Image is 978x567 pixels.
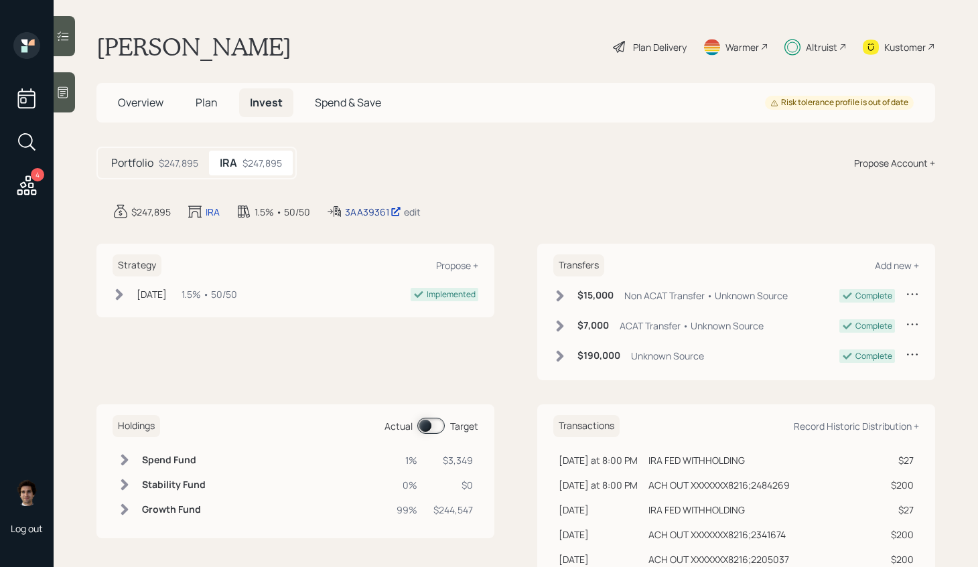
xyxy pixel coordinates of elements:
[794,420,919,432] div: Record Historic Distribution +
[577,320,609,331] h6: $7,000
[878,478,914,492] div: $200
[648,453,745,467] div: IRA FED WITHHOLDING
[385,419,413,433] div: Actual
[854,156,935,170] div: Propose Account +
[855,290,892,302] div: Complete
[404,206,421,218] div: edit
[182,287,237,301] div: 1.5% • 50/50
[884,40,926,54] div: Kustomer
[559,453,638,467] div: [DATE] at 8:00 PM
[450,419,478,433] div: Target
[624,289,788,303] div: Non ACAT Transfer • Unknown Source
[113,415,160,437] h6: Holdings
[113,254,161,276] h6: Strategy
[111,157,153,169] h5: Portfolio
[433,453,473,467] div: $3,349
[397,503,417,517] div: 99%
[142,479,206,491] h6: Stability Fund
[855,350,892,362] div: Complete
[142,455,206,466] h6: Spend Fund
[878,552,914,566] div: $200
[96,32,291,62] h1: [PERSON_NAME]
[620,319,764,333] div: ACAT Transfer • Unknown Source
[577,290,614,301] h6: $15,000
[577,350,620,361] h6: $190,000
[553,254,604,276] h6: Transfers
[11,522,43,535] div: Log out
[878,453,914,467] div: $27
[31,168,44,181] div: 4
[159,156,198,170] div: $247,895
[196,95,218,110] span: Plan
[131,205,171,219] div: $247,895
[855,320,892,332] div: Complete
[648,503,745,517] div: IRA FED WITHHOLDING
[315,95,381,110] span: Spend & Save
[436,259,478,272] div: Propose +
[559,528,638,542] div: [DATE]
[397,478,417,492] div: 0%
[553,415,620,437] h6: Transactions
[137,287,167,301] div: [DATE]
[142,504,206,515] h6: Growth Fund
[648,552,789,566] div: ACH OUT XXXXXXX8216;2205037
[770,97,908,108] div: Risk tolerance profile is out of date
[806,40,837,54] div: Altruist
[648,528,786,542] div: ACH OUT XXXXXXX8216;2341674
[633,40,687,54] div: Plan Delivery
[255,205,310,219] div: 1.5% • 50/50
[345,205,401,219] div: 3AA39361
[250,95,283,110] span: Invest
[220,157,237,169] h5: IRA
[433,478,473,492] div: $0
[559,503,638,517] div: [DATE]
[878,528,914,542] div: $200
[433,503,473,517] div: $244,547
[206,205,220,219] div: IRA
[631,349,704,363] div: Unknown Source
[725,40,759,54] div: Warmer
[878,503,914,517] div: $27
[559,552,638,566] div: [DATE]
[397,453,417,467] div: 1%
[427,289,476,301] div: Implemented
[559,478,638,492] div: [DATE] at 8:00 PM
[242,156,282,170] div: $247,895
[648,478,790,492] div: ACH OUT XXXXXXX8216;2484269
[13,479,40,506] img: harrison-schaefer-headshot-2.png
[118,95,163,110] span: Overview
[875,259,919,272] div: Add new +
